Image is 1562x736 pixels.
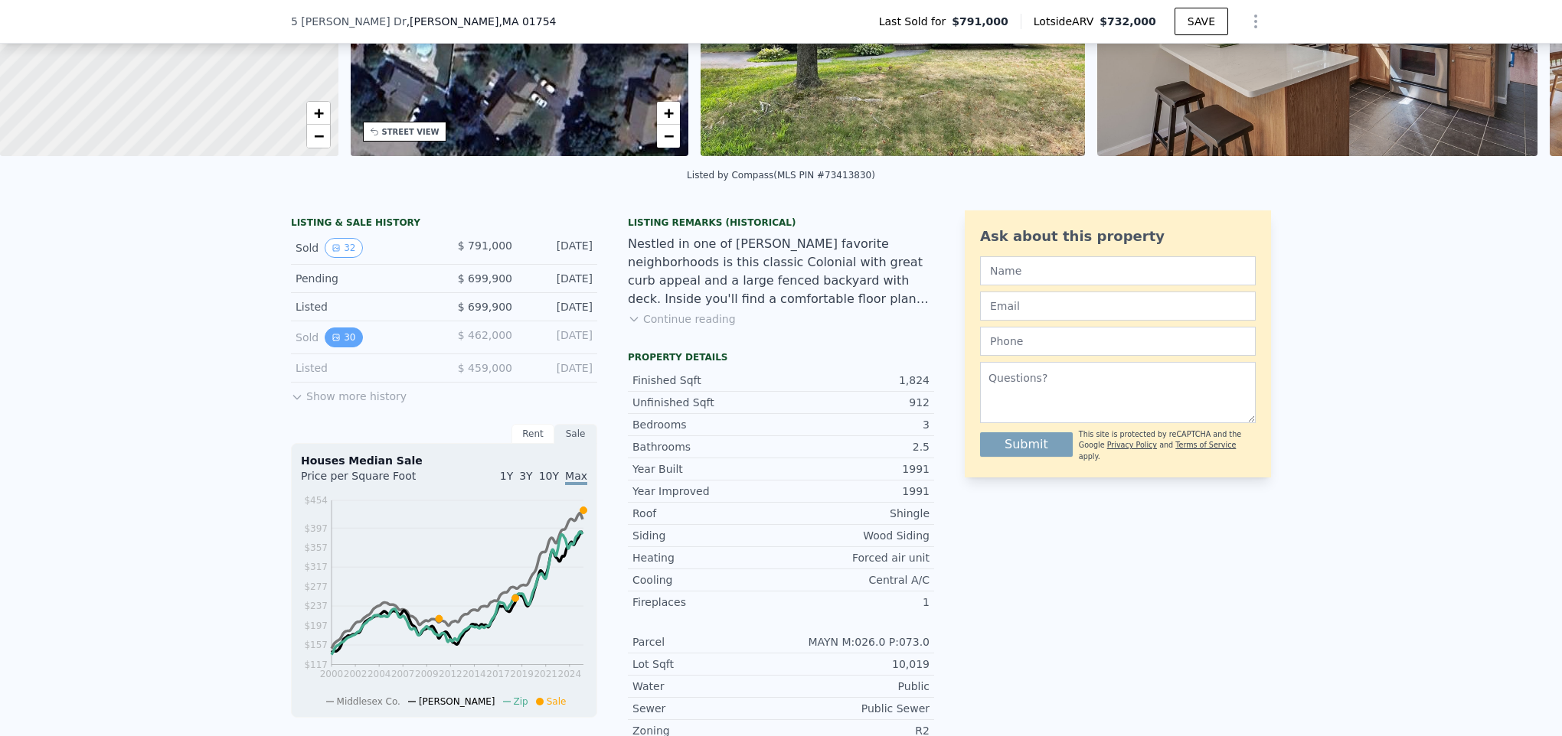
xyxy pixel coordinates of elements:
span: $ 699,900 [458,272,512,285]
div: Public Sewer [781,701,930,716]
tspan: 2014 [462,669,486,679]
tspan: $157 [304,640,328,650]
tspan: $117 [304,659,328,670]
div: [DATE] [524,360,593,376]
div: LISTING & SALE HISTORY [291,217,597,232]
div: 3 [781,417,930,432]
tspan: $357 [304,542,328,553]
tspan: $277 [304,581,328,592]
button: Show more history [291,383,407,404]
div: [DATE] [524,327,593,347]
span: 3Y [519,470,532,482]
input: Name [980,256,1256,285]
div: STREET VIEW [382,126,440,138]
div: Heating [632,550,781,565]
a: Zoom in [657,102,680,125]
span: [PERSON_NAME] [419,696,495,707]
input: Email [980,291,1256,321]
input: Phone [980,327,1256,356]
div: 1991 [781,461,930,477]
div: Sold [296,238,432,258]
span: $ 462,000 [458,329,512,341]
div: Water [632,679,781,694]
div: Sale [554,424,597,444]
div: Houses Median Sale [301,453,587,468]
div: Forced air unit [781,550,930,565]
span: Last Sold for [879,14,953,29]
div: [DATE] [524,271,593,286]
div: Unfinished Sqft [632,395,781,410]
div: Siding [632,528,781,543]
div: 10,019 [781,656,930,672]
span: , [PERSON_NAME] [407,14,557,29]
div: Listed [296,299,432,314]
span: − [313,126,323,145]
span: + [313,103,323,122]
div: 1 [781,594,930,610]
tspan: 2007 [391,669,415,679]
span: Middlesex Co. [337,696,400,707]
a: Zoom out [307,125,330,148]
span: $ 699,900 [458,301,512,313]
div: Parcel [632,634,781,650]
div: MAYN M:026.0 P:073.0 [781,634,930,650]
span: Max [565,470,587,485]
div: Wood Siding [781,528,930,543]
button: View historical data [325,238,362,258]
tspan: 2009 [415,669,439,679]
span: − [664,126,674,145]
div: [DATE] [524,299,593,314]
tspan: $454 [304,495,328,506]
div: Year Built [632,461,781,477]
span: , MA 01754 [498,15,556,28]
button: Show Options [1240,6,1271,37]
div: Bedrooms [632,417,781,432]
tspan: 2024 [558,669,582,679]
tspan: $317 [304,562,328,572]
span: $791,000 [952,14,1008,29]
div: Price per Square Foot [301,468,444,493]
div: Bathrooms [632,439,781,454]
tspan: $197 [304,620,328,631]
div: 2.5 [781,439,930,454]
span: $ 791,000 [458,239,512,252]
tspan: 2002 [344,669,368,679]
div: Central A/C [781,572,930,588]
div: Property details [628,351,934,363]
span: $ 459,000 [458,362,512,374]
div: 912 [781,395,930,410]
div: Listing Remarks (Historical) [628,217,934,229]
tspan: 2012 [439,669,462,679]
a: Zoom in [307,102,330,125]
span: 1Y [500,470,513,482]
div: Rent [511,424,554,444]
div: 1,824 [781,373,930,388]
div: Lot Sqft [632,656,781,672]
span: Zip [514,696,528,707]
span: $732,000 [1100,15,1156,28]
tspan: 2019 [510,669,534,679]
div: Shingle [781,506,930,521]
div: Ask about this property [980,226,1256,247]
div: Sewer [632,701,781,716]
div: Nestled in one of [PERSON_NAME] favorite neighborhoods is this classic Colonial with great curb a... [628,235,934,308]
div: 1991 [781,484,930,499]
span: 10Y [539,470,559,482]
tspan: 2021 [534,669,557,679]
div: Roof [632,506,781,521]
button: View historical data [325,327,362,347]
div: Fireplaces [632,594,781,610]
a: Terms of Service [1175,441,1236,449]
span: Lotside ARV [1034,14,1100,29]
div: Finished Sqft [632,373,781,388]
tspan: 2004 [368,669,391,679]
span: + [664,103,674,122]
tspan: 2017 [486,669,510,679]
div: Public [781,679,930,694]
a: Privacy Policy [1107,441,1157,449]
div: Cooling [632,572,781,588]
tspan: 2000 [320,669,344,679]
span: Sale [547,696,567,707]
div: Year Improved [632,484,781,499]
div: Pending [296,271,432,286]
